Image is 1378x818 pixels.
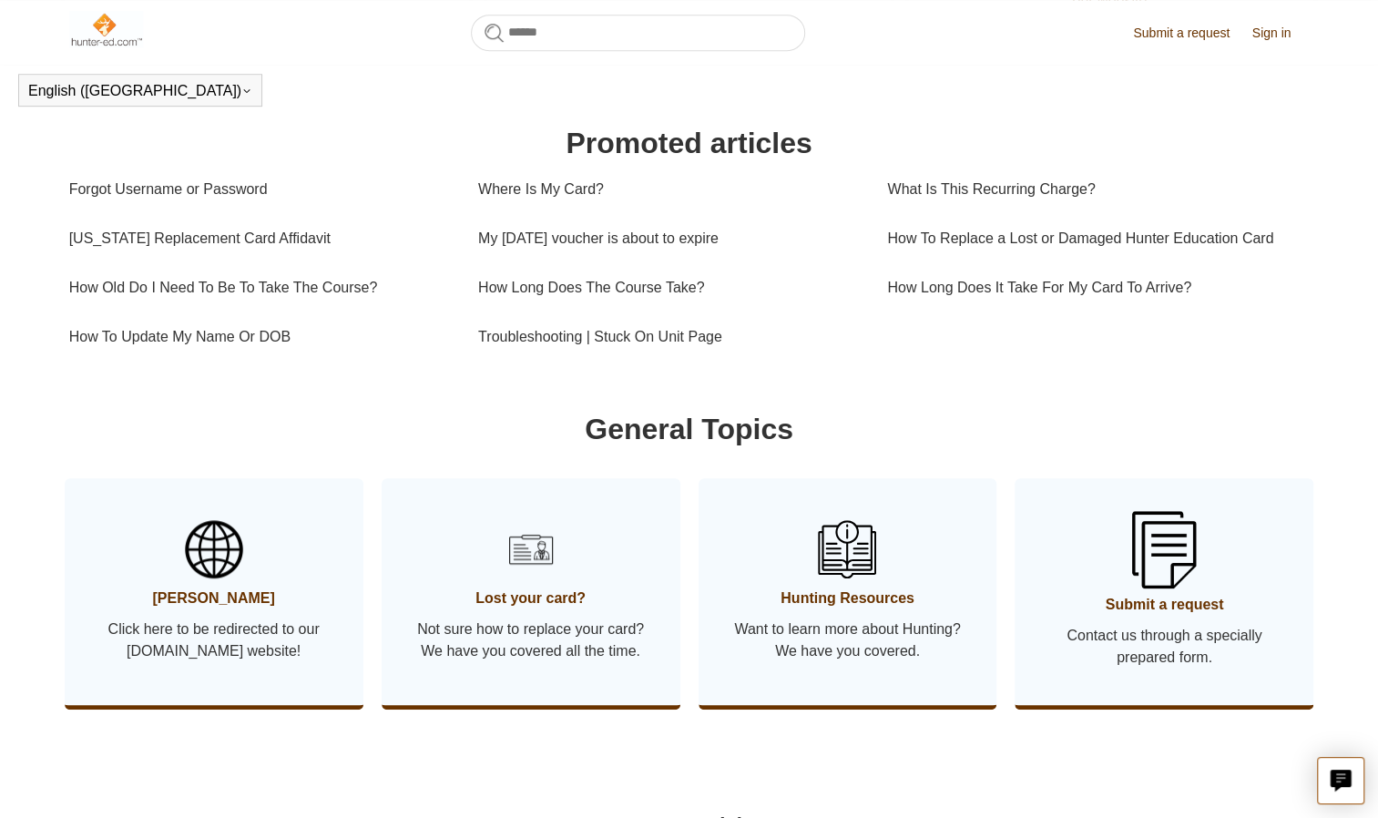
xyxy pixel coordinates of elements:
[69,407,1310,451] h1: General Topics
[699,478,997,705] a: Hunting Resources Want to learn more about Hunting? We have you covered.
[478,312,860,362] a: Troubleshooting | Stuck On Unit Page
[478,263,860,312] a: How Long Does The Course Take?
[887,214,1296,263] a: How To Replace a Lost or Damaged Hunter Education Card
[69,121,1310,165] h1: Promoted articles
[409,619,653,662] span: Not sure how to replace your card? We have you covered all the time.
[1252,24,1310,43] a: Sign in
[69,263,451,312] a: How Old Do I Need To Be To Take The Course?
[726,588,970,609] span: Hunting Resources
[502,520,560,578] img: 01HZPCYSH6ZB6VTWVB6HCD0F6B
[92,588,336,609] span: [PERSON_NAME]
[1132,511,1196,588] img: 01HZPCYSSKB2GCFG1V3YA1JVB9
[726,619,970,662] span: Want to learn more about Hunting? We have you covered.
[185,520,243,578] img: 01HZPCYSBW5AHTQ31RY2D2VRJS
[1015,478,1313,705] a: Submit a request Contact us through a specially prepared form.
[69,11,143,47] img: Hunter-Ed Help Center home page
[887,263,1296,312] a: How Long Does It Take For My Card To Arrive?
[478,214,860,263] a: My [DATE] voucher is about to expire
[471,15,805,51] input: Search
[478,165,860,214] a: Where Is My Card?
[1042,625,1286,669] span: Contact us through a specially prepared form.
[65,478,363,705] a: [PERSON_NAME] Click here to be redirected to our [DOMAIN_NAME] website!
[1133,24,1248,43] a: Submit a request
[382,478,680,705] a: Lost your card? Not sure how to replace your card? We have you covered all the time.
[887,165,1296,214] a: What Is This Recurring Charge?
[1317,757,1364,804] button: Live chat
[409,588,653,609] span: Lost your card?
[69,214,451,263] a: [US_STATE] Replacement Card Affidavit
[818,520,876,578] img: 01HZPCYSN9AJKKHAEXNV8VQ106
[69,312,451,362] a: How To Update My Name Or DOB
[28,83,252,99] button: English ([GEOGRAPHIC_DATA])
[92,619,336,662] span: Click here to be redirected to our [DOMAIN_NAME] website!
[1042,594,1286,616] span: Submit a request
[69,165,451,214] a: Forgot Username or Password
